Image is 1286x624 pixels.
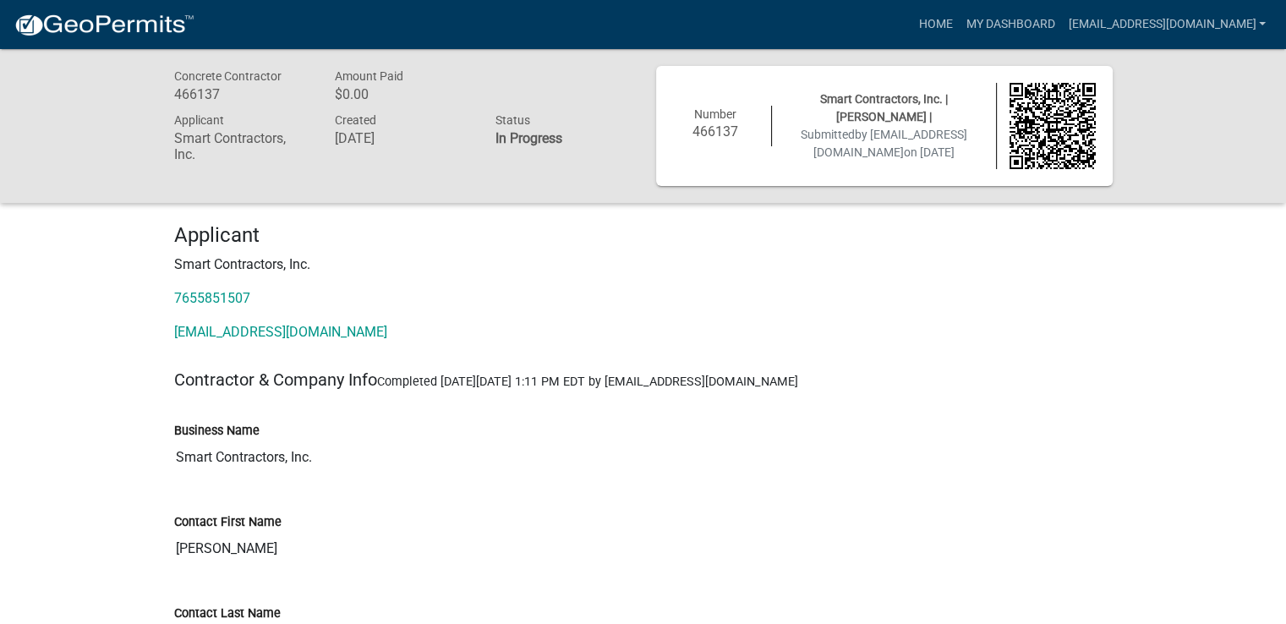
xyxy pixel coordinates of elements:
strong: In Progress [495,130,561,146]
span: Created [334,113,375,127]
a: [EMAIL_ADDRESS][DOMAIN_NAME] [174,324,387,340]
h6: $0.00 [334,86,469,102]
span: Submitted on [DATE] [801,128,967,159]
span: Number [694,107,736,121]
a: Home [911,8,959,41]
label: Contact Last Name [174,608,281,620]
h6: Smart Contractors, Inc. [174,130,309,162]
label: Business Name [174,425,260,437]
span: Smart Contractors, Inc. | [PERSON_NAME] | [820,92,948,123]
h6: 466137 [673,123,759,140]
a: My Dashboard [959,8,1061,41]
p: Smart Contractors, Inc. [174,255,1113,275]
span: Concrete Contractor [174,69,282,83]
a: [EMAIL_ADDRESS][DOMAIN_NAME] [1061,8,1272,41]
label: Contact First Name [174,517,282,528]
h6: [DATE] [334,130,469,146]
span: by [EMAIL_ADDRESS][DOMAIN_NAME] [813,128,967,159]
a: 7655851507 [174,290,250,306]
h4: Applicant [174,223,1113,248]
span: Amount Paid [334,69,402,83]
img: QR code [1010,83,1096,169]
h5: Contractor & Company Info [174,369,1113,390]
span: Status [495,113,529,127]
h6: 466137 [174,86,309,102]
span: Completed [DATE][DATE] 1:11 PM EDT by [EMAIL_ADDRESS][DOMAIN_NAME] [377,375,798,389]
span: Applicant [174,113,224,127]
